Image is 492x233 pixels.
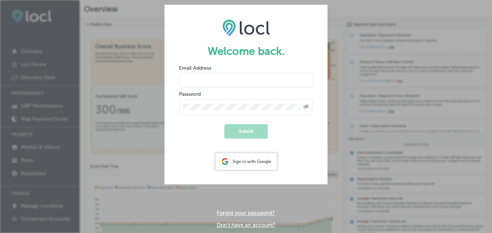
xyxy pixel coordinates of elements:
[224,124,268,139] button: Submit
[216,153,277,170] div: Sign in with Google
[217,222,275,228] a: Don't have an account?
[303,104,309,110] span: Toggle password visibility
[179,91,201,97] label: Password
[179,45,313,58] h1: Welcome back.
[222,19,270,36] img: LOCL logo
[217,210,275,216] a: Forgot your password?
[179,65,211,71] label: Email Address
